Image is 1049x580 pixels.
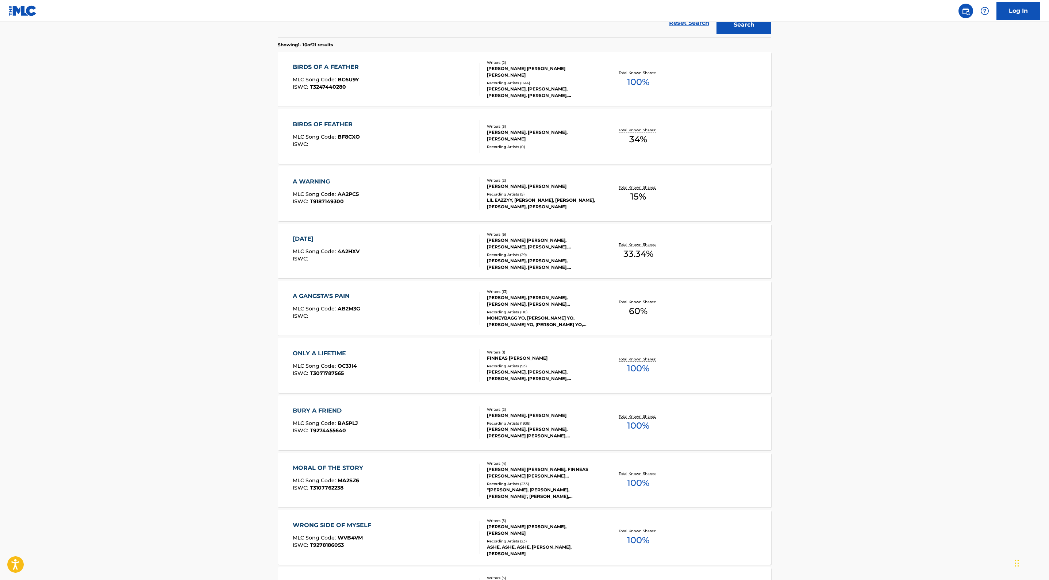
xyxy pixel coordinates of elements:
[278,395,771,450] a: BURY A FRIENDMLC Song Code:BA5PLJISWC:T9274455640Writers (2)[PERSON_NAME], [PERSON_NAME]Recording...
[623,247,653,260] span: 33.34 %
[293,63,362,71] div: BIRDS OF A FEATHER
[996,2,1040,20] a: Log In
[293,477,338,484] span: MLC Song Code :
[338,305,360,312] span: AB2M3G
[293,534,338,541] span: MLC Song Code :
[630,190,646,203] span: 15 %
[958,4,973,18] a: Public Search
[487,258,597,271] div: [PERSON_NAME], [PERSON_NAME], [PERSON_NAME], [PERSON_NAME], [PERSON_NAME]
[278,281,771,336] a: A GANGSTA'S PAINMLC Song Code:AB2M3GISWC:Writers (13)[PERSON_NAME], [PERSON_NAME], [PERSON_NAME],...
[487,412,597,419] div: [PERSON_NAME], [PERSON_NAME]
[619,70,658,76] p: Total Known Shares:
[487,426,597,439] div: [PERSON_NAME], [PERSON_NAME], [PERSON_NAME] [PERSON_NAME], [PERSON_NAME], [PERSON_NAME]
[338,134,360,140] span: BF8CXO
[980,7,989,15] img: help
[278,109,771,164] a: BIRDS OF FEATHERMLC Song Code:BF8CXOISWC:Writers (3)[PERSON_NAME], [PERSON_NAME], [PERSON_NAME]Re...
[487,124,597,129] div: Writers ( 3 )
[487,178,597,183] div: Writers ( 2 )
[487,407,597,412] div: Writers ( 2 )
[278,338,771,393] a: ONLY A LIFETIMEMLC Song Code:OC3JI4ISWC:T3071787565Writers (1)FINNEAS [PERSON_NAME]Recording Arti...
[487,183,597,190] div: [PERSON_NAME], [PERSON_NAME]
[293,370,310,376] span: ISWC :
[487,197,597,210] div: LIL EAZZYY, [PERSON_NAME], [PERSON_NAME], [PERSON_NAME], [PERSON_NAME]
[487,355,597,361] div: FINNEAS [PERSON_NAME]
[487,518,597,523] div: Writers ( 3 )
[293,177,359,186] div: A WARNING
[293,420,338,426] span: MLC Song Code :
[487,461,597,466] div: Writers ( 4 )
[293,84,310,90] span: ISWC :
[487,237,597,250] div: [PERSON_NAME] [PERSON_NAME], [PERSON_NAME], [PERSON_NAME], [PERSON_NAME], [PERSON_NAME], [PERSON_...
[278,42,333,48] p: Showing 1 - 10 of 21 results
[619,471,658,476] p: Total Known Shares:
[619,414,658,419] p: Total Known Shares:
[487,523,597,537] div: [PERSON_NAME] [PERSON_NAME], [PERSON_NAME]
[293,406,358,415] div: BURY A FRIEND
[293,313,310,319] span: ISWC :
[338,76,359,83] span: BC6U9Y
[293,427,310,434] span: ISWC :
[627,76,649,89] span: 100 %
[487,466,597,479] div: [PERSON_NAME] [PERSON_NAME], FINNEAS [PERSON_NAME] [PERSON_NAME] [PERSON_NAME]
[627,362,649,375] span: 100 %
[9,5,37,16] img: MLC Logo
[629,305,648,318] span: 60 %
[487,289,597,294] div: Writers ( 13 )
[293,255,310,262] span: ISWC :
[310,198,344,205] span: T9187149300
[487,481,597,487] div: Recording Artists ( 233 )
[278,224,771,278] a: [DATE]MLC Song Code:4A2HXVISWC:Writers (6)[PERSON_NAME] [PERSON_NAME], [PERSON_NAME], [PERSON_NAM...
[293,76,338,83] span: MLC Song Code :
[627,534,649,547] span: 100 %
[278,166,771,221] a: A WARNINGMLC Song Code:AA2PC5ISWC:T9187149300Writers (2)[PERSON_NAME], [PERSON_NAME]Recording Art...
[487,544,597,557] div: ASHE, ASHE, ASHE, [PERSON_NAME], [PERSON_NAME]
[487,487,597,500] div: "[PERSON_NAME], [PERSON_NAME], [PERSON_NAME]", [PERSON_NAME], [PERSON_NAME], [PERSON_NAME], [PERS...
[487,421,597,426] div: Recording Artists ( 1938 )
[961,7,970,15] img: search
[487,315,597,328] div: MONEYBAGG YO, [PERSON_NAME] YO, [PERSON_NAME] YO, [PERSON_NAME] YO, [PERSON_NAME] YO
[977,4,992,18] div: Help
[487,363,597,369] div: Recording Artists ( 93 )
[293,305,338,312] span: MLC Song Code :
[487,60,597,65] div: Writers ( 2 )
[293,191,338,197] span: MLC Song Code :
[619,299,658,305] p: Total Known Shares:
[293,363,338,369] span: MLC Song Code :
[293,141,310,147] span: ISWC :
[487,369,597,382] div: [PERSON_NAME], [PERSON_NAME], [PERSON_NAME], [PERSON_NAME], [PERSON_NAME]
[716,16,771,34] button: Search
[278,52,771,107] a: BIRDS OF A FEATHERMLC Song Code:BC6U9YISWC:T3247440280Writers (2)[PERSON_NAME] [PERSON_NAME] [PER...
[619,528,658,534] p: Total Known Shares:
[293,292,360,301] div: A GANGSTA'S PAIN
[629,133,647,146] span: 34 %
[487,232,597,237] div: Writers ( 6 )
[310,542,344,548] span: T9278186053
[1013,545,1049,580] iframe: Chat Widget
[278,453,771,507] a: MORAL OF THE STORYMLC Song Code:MA2SZ6ISWC:T3107762238Writers (4)[PERSON_NAME] [PERSON_NAME], FIN...
[278,510,771,565] a: WRONG SIDE OF MYSELFMLC Song Code:WVB4VMISWC:T9278186053Writers (3)[PERSON_NAME] [PERSON_NAME], [...
[338,477,359,484] span: MA2SZ6
[627,419,649,432] span: 100 %
[293,235,360,243] div: [DATE]
[487,294,597,308] div: [PERSON_NAME], [PERSON_NAME], [PERSON_NAME], [PERSON_NAME] [PERSON_NAME] JR., [PERSON_NAME], [PER...
[1015,552,1019,574] div: Drag
[487,192,597,197] div: Recording Artists ( 5 )
[487,538,597,544] div: Recording Artists ( 23 )
[338,191,359,197] span: AA2PC5
[310,370,344,376] span: T3071787565
[487,86,597,99] div: [PERSON_NAME], [PERSON_NAME], [PERSON_NAME], [PERSON_NAME], [PERSON_NAME]
[487,252,597,258] div: Recording Artists ( 29 )
[338,420,358,426] span: BA5PLJ
[338,363,357,369] span: OC3JI4
[487,144,597,150] div: Recording Artists ( 0 )
[293,349,357,358] div: ONLY A LIFETIME
[310,84,346,90] span: T3247440280
[293,464,367,472] div: MORAL OF THE STORY
[619,356,658,362] p: Total Known Shares:
[487,349,597,355] div: Writers ( 1 )
[293,248,338,255] span: MLC Song Code :
[487,309,597,315] div: Recording Artists ( 118 )
[619,185,658,190] p: Total Known Shares:
[487,129,597,142] div: [PERSON_NAME], [PERSON_NAME], [PERSON_NAME]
